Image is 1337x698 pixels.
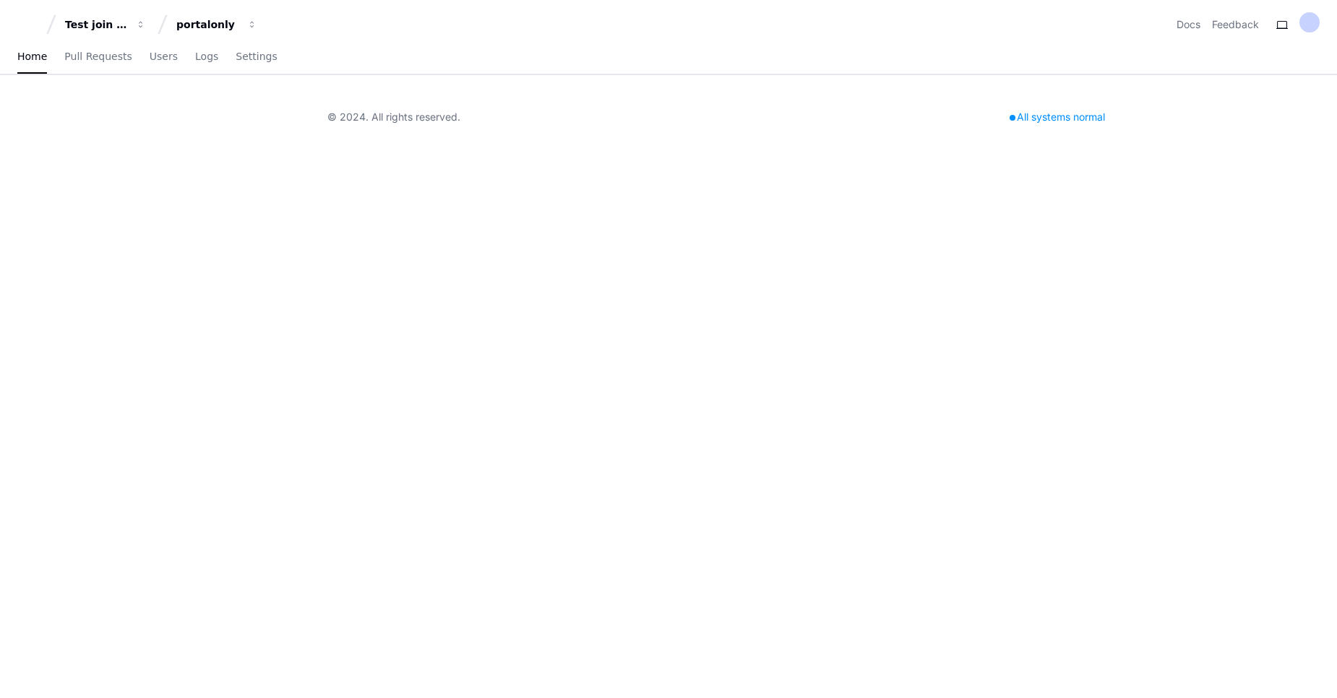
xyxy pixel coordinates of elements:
span: Settings [236,52,277,61]
div: portalonly [176,17,238,32]
div: Test join project [65,17,127,32]
a: Users [150,40,178,74]
a: Docs [1177,17,1200,32]
span: Pull Requests [64,52,132,61]
a: Home [17,40,47,74]
div: All systems normal [1001,107,1114,127]
a: Logs [195,40,218,74]
span: Logs [195,52,218,61]
span: Users [150,52,178,61]
a: Settings [236,40,277,74]
button: portalonly [171,12,263,38]
button: Feedback [1212,17,1259,32]
span: Home [17,52,47,61]
div: © 2024. All rights reserved. [327,110,460,124]
a: Pull Requests [64,40,132,74]
button: Test join project [59,12,152,38]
